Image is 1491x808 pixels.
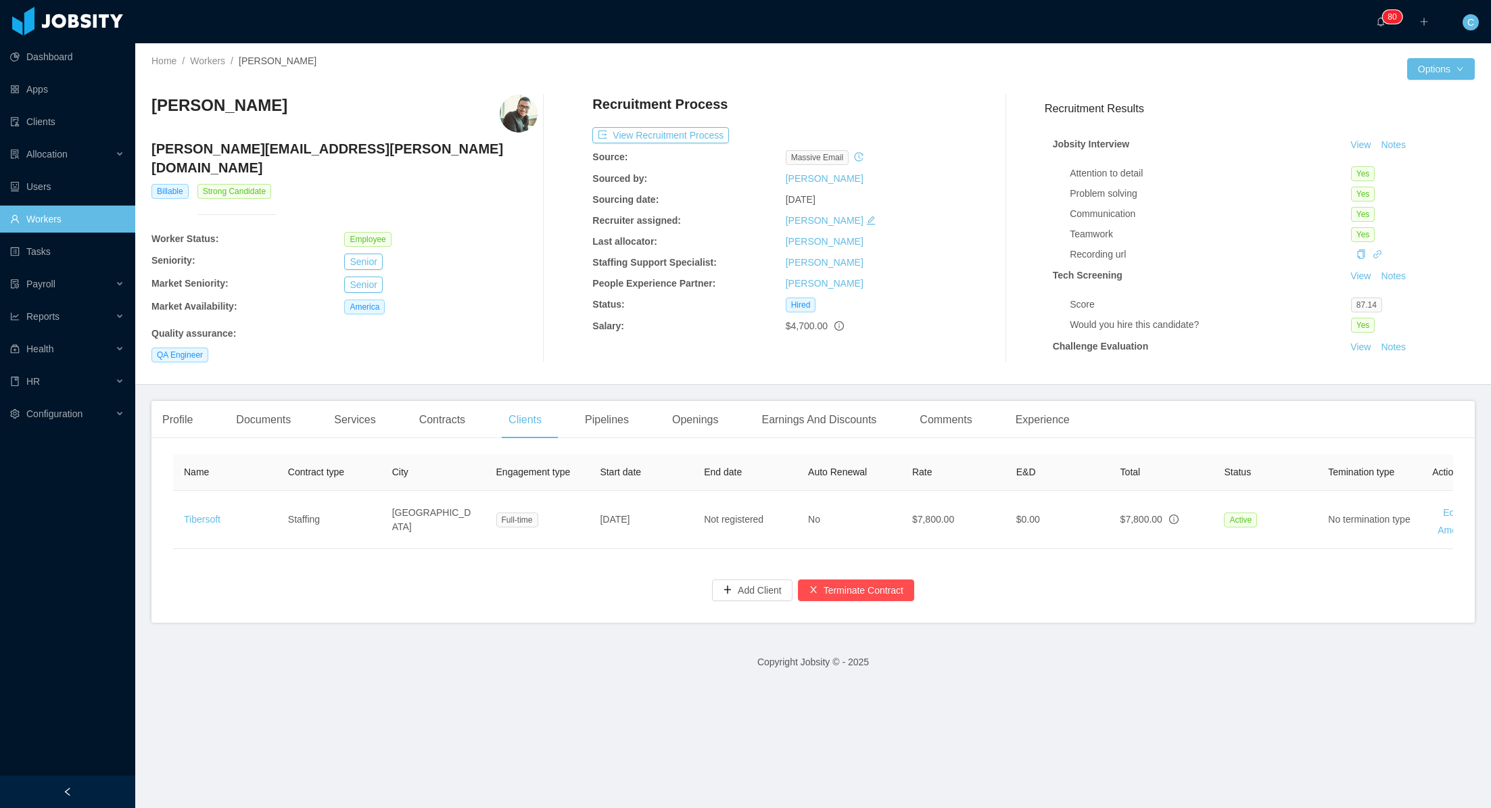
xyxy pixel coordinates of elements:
button: Edit [1432,502,1470,523]
span: Yes [1351,187,1375,201]
b: Quality assurance : [151,328,236,339]
td: No [797,491,901,549]
td: [GEOGRAPHIC_DATA] [381,491,486,549]
td: $7,800.00 [901,491,1005,549]
span: Total [1120,467,1141,477]
a: icon: robotUsers [10,173,124,200]
div: Profile [151,401,204,439]
span: Billable [151,184,189,199]
a: Edit [1443,507,1459,518]
span: Staffing [288,514,320,525]
div: Pipelines [574,401,640,439]
button: Notes [1375,268,1411,285]
i: icon: history [854,152,863,162]
button: Notes [1375,137,1411,153]
a: [PERSON_NAME] [786,173,863,184]
b: Source: [592,151,628,162]
span: info-circle [1169,515,1179,524]
span: Status [1224,467,1251,477]
h3: [PERSON_NAME] [151,95,287,116]
span: Yes [1351,318,1375,333]
span: C [1467,14,1474,30]
a: icon: auditClients [10,108,124,135]
span: Reports [26,311,60,322]
a: icon: exportView Recruitment Process [592,130,729,141]
button: Senior [344,277,382,293]
a: icon: pie-chartDashboard [10,43,124,70]
p: 0 [1392,10,1397,24]
div: Problem solving [1070,187,1351,201]
span: Configuration [26,408,82,419]
b: People Experience Partner: [592,278,715,289]
span: Active [1224,513,1257,527]
span: Auto Renewal [808,467,867,477]
a: icon: userWorkers [10,206,124,233]
a: View [1346,270,1375,281]
span: Start date [600,467,641,477]
span: / [231,55,233,66]
div: Contracts [408,401,476,439]
b: Salary: [592,320,624,331]
a: icon: appstoreApps [10,76,124,103]
div: Comments [909,401,983,439]
span: Allocation [26,149,68,160]
i: icon: link [1373,249,1382,259]
span: 87.14 [1351,298,1382,312]
div: Communication [1070,207,1351,221]
span: Contract type [288,467,344,477]
span: HR [26,376,40,387]
div: Documents [225,401,302,439]
strong: Jobsity Interview [1053,139,1130,149]
i: icon: setting [10,409,20,419]
b: Staffing Support Specialist: [592,257,717,268]
i: icon: bell [1376,17,1386,26]
button: Senior [344,254,382,270]
b: Recruiter assigned: [592,215,681,226]
a: Home [151,55,176,66]
span: Name [184,467,209,477]
button: Optionsicon: down [1407,58,1475,80]
i: icon: edit [866,216,876,225]
span: $0.00 [1016,514,1040,525]
span: Full-time [496,513,538,527]
span: Strong Candidate [197,184,271,199]
sup: 80 [1382,10,1402,24]
span: [DATE] [600,514,630,525]
b: Last allocator: [592,236,657,247]
b: Status: [592,299,624,310]
a: View [1346,341,1375,352]
div: Score [1070,298,1351,312]
span: Engagement type [496,467,571,477]
span: / [182,55,185,66]
i: icon: line-chart [10,312,20,321]
span: $4,700.00 [786,320,828,331]
button: icon: closeTerminate Contract [798,579,914,601]
span: info-circle [834,321,844,331]
img: 32cbf615-d1b5-4cae-9727-2ea3deeef0ff_68c430217d6ea-400w.png [500,95,538,133]
i: icon: file-protect [10,279,20,289]
button: icon: plusAdd Client [712,579,792,601]
i: icon: solution [10,149,20,159]
span: Yes [1351,207,1375,222]
a: Workers [190,55,225,66]
span: Actions [1432,467,1463,477]
a: [PERSON_NAME] [786,257,863,268]
div: Recording url [1070,247,1351,262]
div: Copy [1356,247,1366,262]
div: Would you hire this candidate? [1070,318,1351,332]
div: Openings [661,401,730,439]
span: Hired [786,298,816,312]
span: Rate [912,467,932,477]
p: 8 [1388,10,1392,24]
td: No termination type [1317,491,1421,549]
b: Sourcing date: [592,194,659,205]
strong: Tech Screening [1053,270,1122,281]
i: icon: book [10,377,20,386]
b: Sourced by: [592,173,647,184]
span: Yes [1351,166,1375,181]
span: Temination type [1328,467,1394,477]
div: Services [323,401,386,439]
h3: Recruitment Results [1045,100,1475,117]
button: icon: exportView Recruitment Process [592,127,729,143]
span: America [344,300,385,314]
